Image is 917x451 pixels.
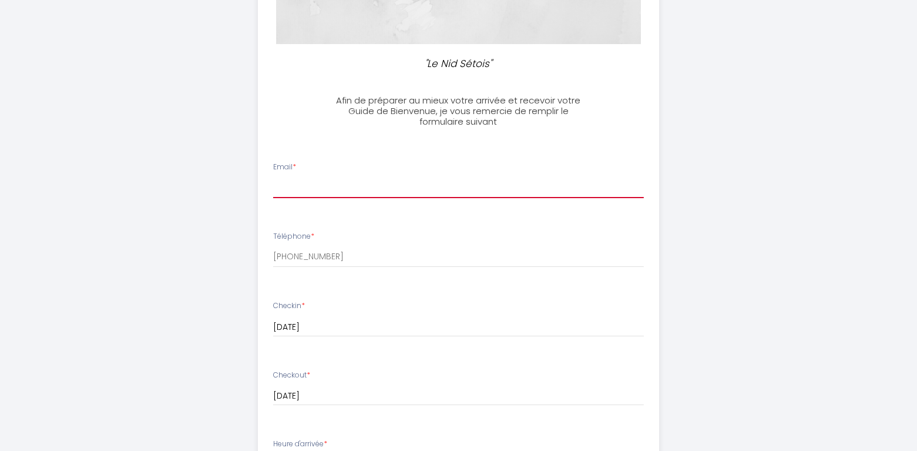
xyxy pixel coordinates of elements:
[273,370,310,381] label: Checkout
[333,56,585,72] p: "Le Nid Sétois"
[273,162,296,173] label: Email
[328,95,589,127] h3: Afin de préparer au mieux votre arrivée et recevoir votre Guide de Bienvenue, je vous remercie de...
[273,300,305,312] label: Checkin
[273,231,314,242] label: Téléphone
[273,439,327,450] label: Heure d'arrivée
